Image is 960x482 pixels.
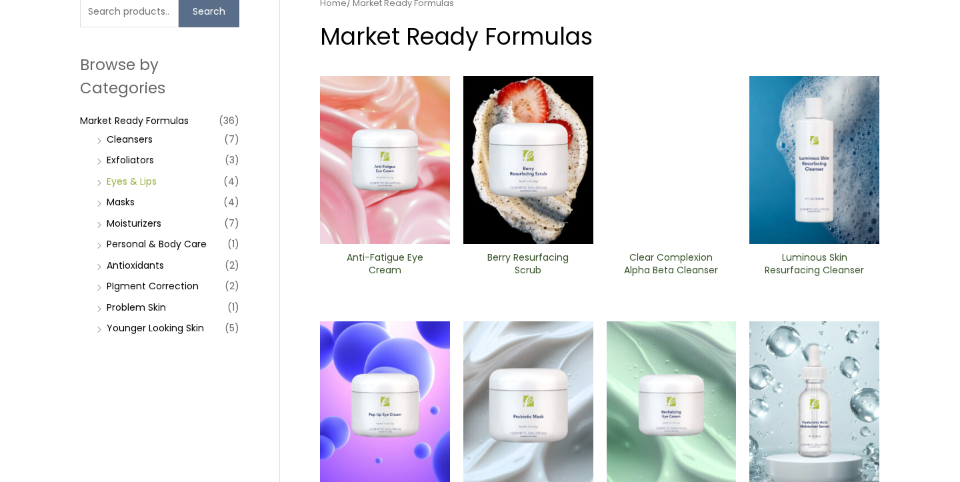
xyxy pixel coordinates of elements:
[761,251,868,281] a: Luminous Skin Resurfacing ​Cleanser
[225,319,239,337] span: (5)
[320,76,450,244] img: Anti Fatigue Eye Cream
[80,114,189,127] a: Market Ready Formulas
[225,151,239,169] span: (3)
[107,153,154,167] a: Exfoliators
[617,251,725,281] a: Clear Complexion Alpha Beta ​Cleanser
[224,130,239,149] span: (7)
[107,217,161,230] a: Moisturizers
[107,175,157,188] a: Eyes & Lips
[107,279,199,293] a: PIgment Correction
[107,237,207,251] a: Personal & Body Care
[107,195,135,209] a: Masks
[107,259,164,272] a: Antioxidants
[617,251,725,277] h2: Clear Complexion Alpha Beta ​Cleanser
[224,214,239,233] span: (7)
[223,172,239,191] span: (4)
[475,251,582,281] a: Berry Resurfacing Scrub
[107,301,166,314] a: Problem Skin
[80,53,239,99] h2: Browse by Categories
[219,111,239,130] span: (36)
[227,235,239,253] span: (1)
[331,251,439,277] h2: Anti-Fatigue Eye Cream
[607,76,737,244] img: Clear Complexion Alpha Beta ​Cleanser
[227,298,239,317] span: (1)
[320,20,879,53] h1: Market Ready Formulas
[761,251,868,277] h2: Luminous Skin Resurfacing ​Cleanser
[225,277,239,295] span: (2)
[475,251,582,277] h2: Berry Resurfacing Scrub
[331,251,439,281] a: Anti-Fatigue Eye Cream
[107,321,204,335] a: Younger Looking Skin
[223,193,239,211] span: (4)
[225,256,239,275] span: (2)
[463,76,593,244] img: Berry Resurfacing Scrub
[749,76,879,244] img: Luminous Skin Resurfacing ​Cleanser
[107,133,153,146] a: Cleansers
